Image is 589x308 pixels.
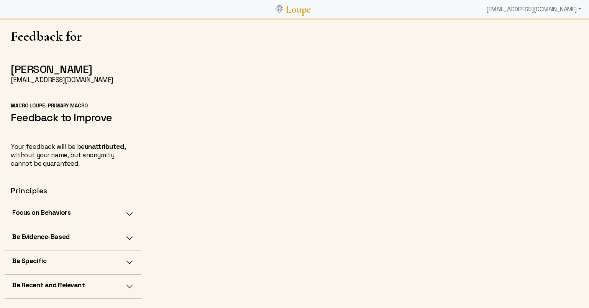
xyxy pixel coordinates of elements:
div: Your feedback will be be , without your name, but anonymity cannot be guaranteed. [11,142,135,168]
div: Macro Loupe: Primary Macro [11,102,135,109]
a: Loupe [283,2,314,16]
strong: unattributed [85,142,124,151]
h2: Feedback to Improve [11,111,135,124]
h4: Principles [11,186,135,196]
div: [EMAIL_ADDRESS][DOMAIN_NAME] [11,76,135,84]
h1: Feedback for [11,28,135,44]
h5: Be Recent and Relevant [12,281,85,289]
div: [EMAIL_ADDRESS][DOMAIN_NAME] [483,2,584,17]
h2: [PERSON_NAME] [11,63,135,76]
h5: Focus on Behaviors [12,208,71,217]
button: Be Specific [5,250,141,274]
button: Be Recent and Relevant [5,275,141,298]
img: Loupe Logo [276,5,283,13]
h5: Be Evidence-Based [12,232,70,241]
button: Be Evidence-Based [5,226,141,250]
h5: Be Specific [12,257,46,265]
button: Focus on Behaviors [5,202,141,226]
